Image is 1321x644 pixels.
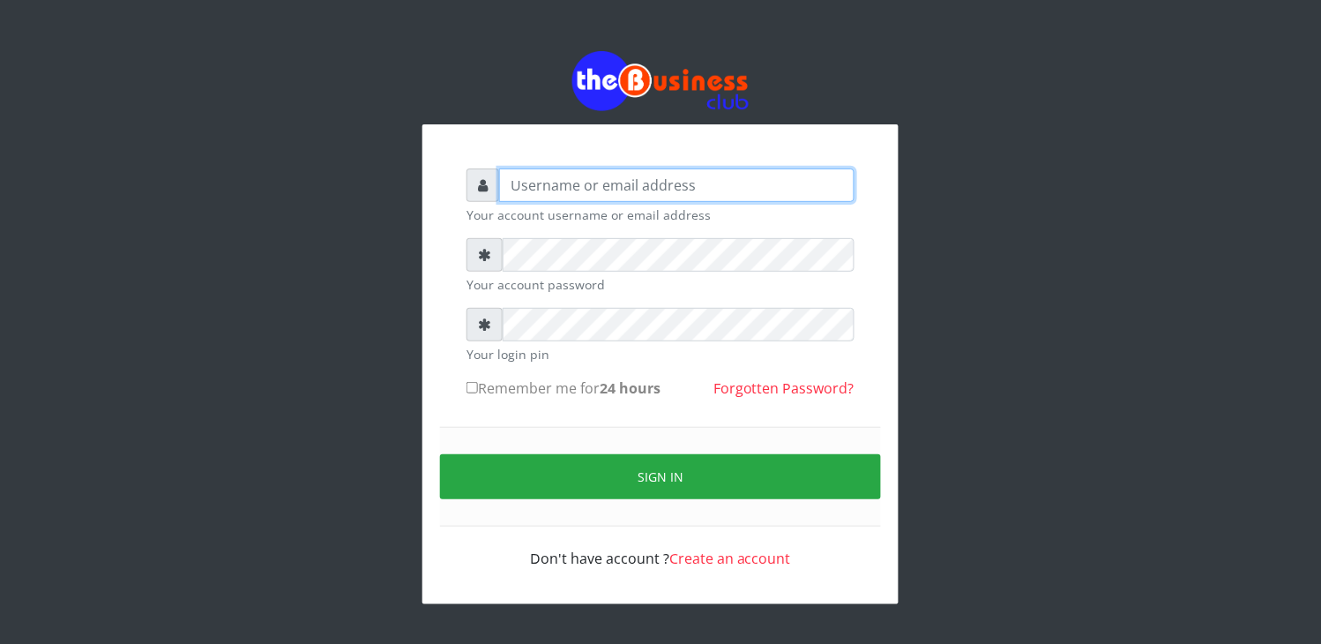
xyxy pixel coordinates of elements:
small: Your account password [466,275,855,294]
small: Your login pin [466,345,855,363]
label: Remember me for [466,378,660,399]
a: Create an account [669,549,791,568]
small: Your account username or email address [466,206,855,224]
a: Forgotten Password? [713,378,855,398]
button: Sign in [440,454,881,499]
b: 24 hours [600,378,660,398]
input: Username or email address [499,168,855,202]
div: Don't have account ? [466,527,855,569]
input: Remember me for24 hours [466,382,478,393]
